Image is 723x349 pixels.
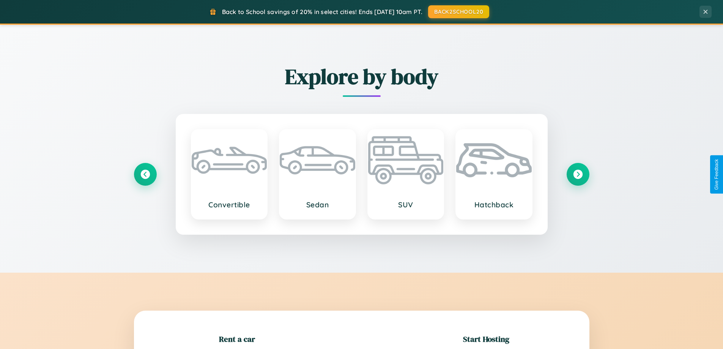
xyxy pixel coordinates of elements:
div: Give Feedback [714,159,719,190]
h3: SUV [376,200,436,209]
h3: Convertible [199,200,260,209]
h2: Explore by body [134,62,589,91]
h2: Start Hosting [463,333,509,344]
h3: Hatchback [464,200,524,209]
button: BACK2SCHOOL20 [428,5,489,18]
h3: Sedan [287,200,348,209]
h2: Rent a car [219,333,255,344]
span: Back to School savings of 20% in select cities! Ends [DATE] 10am PT. [222,8,422,16]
